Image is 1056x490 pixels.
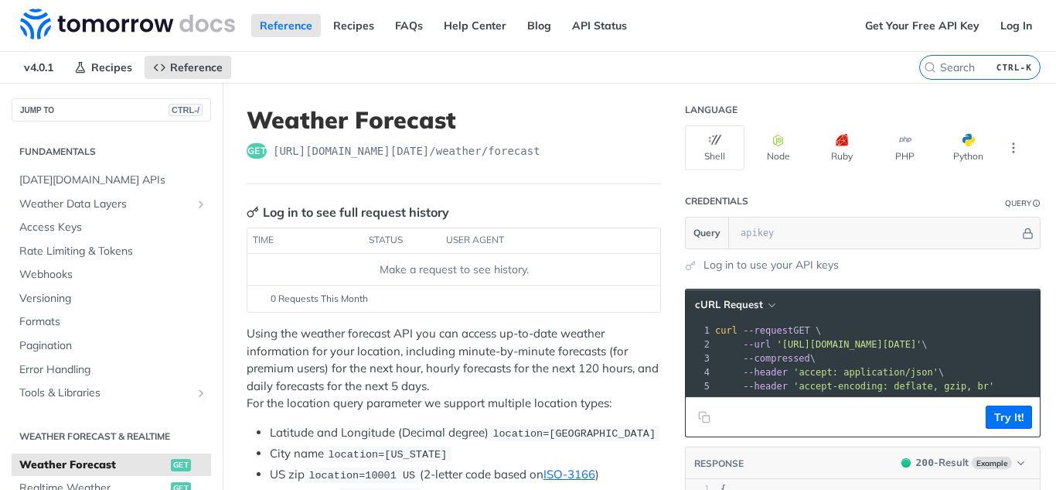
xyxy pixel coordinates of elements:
svg: More ellipsis [1007,141,1020,155]
span: Example [972,457,1012,469]
span: location=[US_STATE] [328,449,447,461]
span: Weather Forecast [19,457,167,473]
span: location=[GEOGRAPHIC_DATA] [492,428,656,440]
a: Webhooks [12,263,211,286]
span: Tools & Libraries [19,385,191,401]
button: cURL Request [690,297,780,313]
span: 'accept-encoding: deflate, gzip, br' [793,381,994,392]
span: Rate Limiting & Tokens [19,244,207,259]
span: Pagination [19,338,207,354]
span: location=10001 US [308,470,415,481]
button: Shell [685,125,744,170]
a: API Status [564,14,635,37]
a: Recipes [325,14,383,37]
div: QueryInformation [1005,197,1041,209]
span: v4.0.1 [15,56,62,79]
span: '[URL][DOMAIN_NAME][DATE]' [776,339,921,350]
span: Recipes [91,60,132,74]
a: Tools & LibrariesShow subpages for Tools & Libraries [12,382,211,405]
button: Python [938,125,998,170]
span: https://api.tomorrow.io/v4/weather/forecast [273,143,540,159]
span: --request [743,325,793,336]
span: Reference [170,60,223,74]
a: Weather Forecastget [12,454,211,477]
a: Versioning [12,287,211,310]
span: \ [715,353,816,364]
span: Access Keys [19,220,207,235]
button: Ruby [812,125,871,170]
input: apikey [733,218,1020,248]
a: Get Your Free API Key [857,14,988,37]
span: --url [743,339,771,350]
div: Query [1005,197,1031,209]
a: Reference [251,14,321,37]
div: - Result [916,455,969,471]
a: Recipes [66,56,141,79]
button: Hide [1020,225,1036,241]
span: GET \ [715,325,821,336]
div: Language [685,104,737,116]
span: --header [743,381,788,392]
li: City name [270,445,661,463]
div: 2 [686,338,712,351]
button: PHP [875,125,935,170]
a: Error Handling [12,358,211,382]
div: 4 [686,365,712,379]
th: status [363,228,441,253]
span: \ [715,367,944,378]
a: Formats [12,310,211,334]
button: JUMP TOCTRL-/ [12,98,211,122]
a: Help Center [435,14,515,37]
button: Try It! [986,406,1032,429]
span: 'accept: application/json' [793,367,938,378]
button: More Languages [1002,136,1025,159]
li: US zip (2-letter code based on ) [270,466,661,484]
span: 200 [916,457,934,468]
span: get [247,143,267,159]
button: Show subpages for Tools & Libraries [195,387,207,399]
h2: Fundamentals [12,145,211,159]
span: \ [715,339,928,350]
a: Log In [992,14,1041,37]
span: 0 Requests This Month [271,292,368,306]
span: curl [715,325,737,336]
button: Node [748,125,808,170]
svg: Key [247,206,259,218]
span: Error Handling [19,362,207,378]
span: Versioning [19,291,207,307]
button: RESPONSE [693,456,744,471]
a: ISO-3166 [543,467,595,481]
button: Show subpages for Weather Data Layers [195,198,207,211]
a: Access Keys [12,216,211,239]
div: Credentials [685,195,748,207]
a: [DATE][DOMAIN_NAME] APIs [12,169,211,192]
span: --compressed [743,353,810,364]
div: 1 [686,324,712,338]
span: get [171,459,191,471]
button: 200200-ResultExample [894,455,1032,471]
span: 200 [901,458,911,468]
span: Weather Data Layers [19,197,191,212]
kbd: CTRL-K [993,60,1036,75]
div: 3 [686,351,712,365]
span: CTRL-/ [169,104,203,116]
a: Rate Limiting & Tokens [12,240,211,263]
h2: Weather Forecast & realtime [12,430,211,444]
a: Weather Data LayersShow subpages for Weather Data Layers [12,193,211,216]
button: Copy to clipboard [693,406,715,429]
img: Tomorrow.io Weather API Docs [20,9,235,39]
a: Pagination [12,334,211,358]
p: Using the weather forecast API you can access up-to-date weather information for your location, i... [247,325,661,413]
svg: Search [924,61,936,74]
button: Query [686,218,729,248]
a: Log in to use your API keys [703,257,839,273]
span: [DATE][DOMAIN_NAME] APIs [19,173,207,188]
th: user agent [441,228,629,253]
a: Reference [145,56,231,79]
div: Make a request to see history. [254,262,654,278]
li: Latitude and Longitude (Decimal degree) [270,424,661,442]
div: Log in to see full request history [247,203,449,221]
a: FAQs [387,14,431,37]
h1: Weather Forecast [247,106,661,134]
th: time [247,228,363,253]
